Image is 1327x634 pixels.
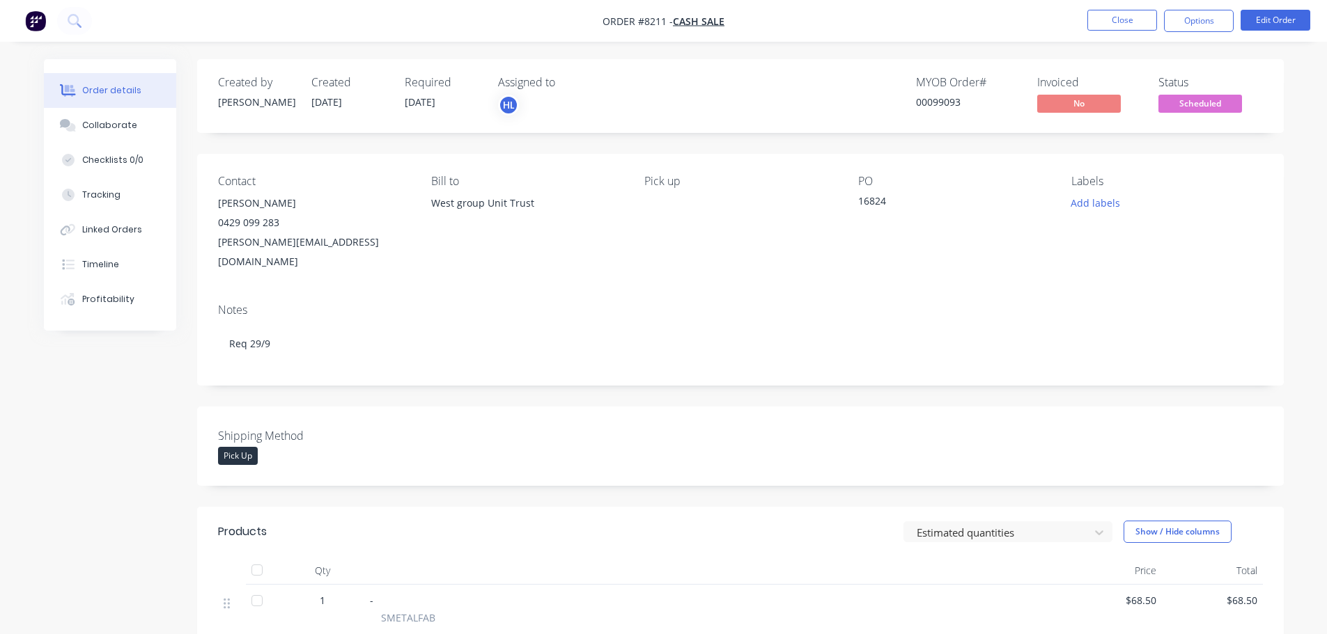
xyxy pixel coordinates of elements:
[218,523,267,540] div: Products
[1087,10,1157,31] button: Close
[82,223,142,236] div: Linked Orders
[1158,76,1263,89] div: Status
[44,143,176,177] button: Checklists 0/0
[82,154,143,166] div: Checklists 0/0
[431,175,622,188] div: Bill to
[218,95,295,109] div: [PERSON_NAME]
[858,193,1032,213] div: 16824
[498,95,519,116] button: HL
[1064,193,1128,212] button: Add labels
[82,189,121,201] div: Tracking
[44,247,176,282] button: Timeline
[381,610,435,625] span: SMETALFAB
[603,15,673,28] span: Order #8211 -
[82,293,134,306] div: Profitability
[218,76,295,89] div: Created by
[281,557,364,585] div: Qty
[1167,593,1257,608] span: $68.50
[218,322,1263,365] div: Req 29/9
[1061,557,1162,585] div: Price
[1071,175,1262,188] div: Labels
[311,76,388,89] div: Created
[1066,593,1156,608] span: $68.50
[44,73,176,108] button: Order details
[1164,10,1234,32] button: Options
[82,258,119,271] div: Timeline
[916,95,1021,109] div: 00099093
[82,119,137,132] div: Collaborate
[1037,76,1142,89] div: Invoiced
[498,76,637,89] div: Assigned to
[82,84,141,97] div: Order details
[1158,95,1242,112] span: Scheduled
[218,193,409,213] div: [PERSON_NAME]
[405,76,481,89] div: Required
[218,175,409,188] div: Contact
[25,10,46,31] img: Factory
[858,175,1049,188] div: PO
[405,95,435,109] span: [DATE]
[218,232,409,271] div: [PERSON_NAME][EMAIL_ADDRESS][DOMAIN_NAME]
[1241,10,1310,31] button: Edit Order
[44,212,176,247] button: Linked Orders
[370,594,373,607] span: -
[1037,95,1121,112] span: No
[218,427,392,444] label: Shipping Method
[320,593,325,608] span: 1
[218,213,409,232] div: 0429 099 283
[44,282,176,317] button: Profitability
[644,175,835,188] div: Pick up
[218,303,1263,317] div: Notes
[431,193,622,213] div: West group Unit Trust
[431,193,622,238] div: West group Unit Trust
[44,108,176,143] button: Collaborate
[218,193,409,271] div: [PERSON_NAME]0429 099 283[PERSON_NAME][EMAIL_ADDRESS][DOMAIN_NAME]
[1124,521,1232,543] button: Show / Hide columns
[44,177,176,212] button: Tracking
[673,15,724,28] a: Cash Sale
[218,447,258,465] div: Pick Up
[916,76,1021,89] div: MYOB Order #
[1158,95,1242,116] button: Scheduled
[1162,557,1263,585] div: Total
[311,95,342,109] span: [DATE]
